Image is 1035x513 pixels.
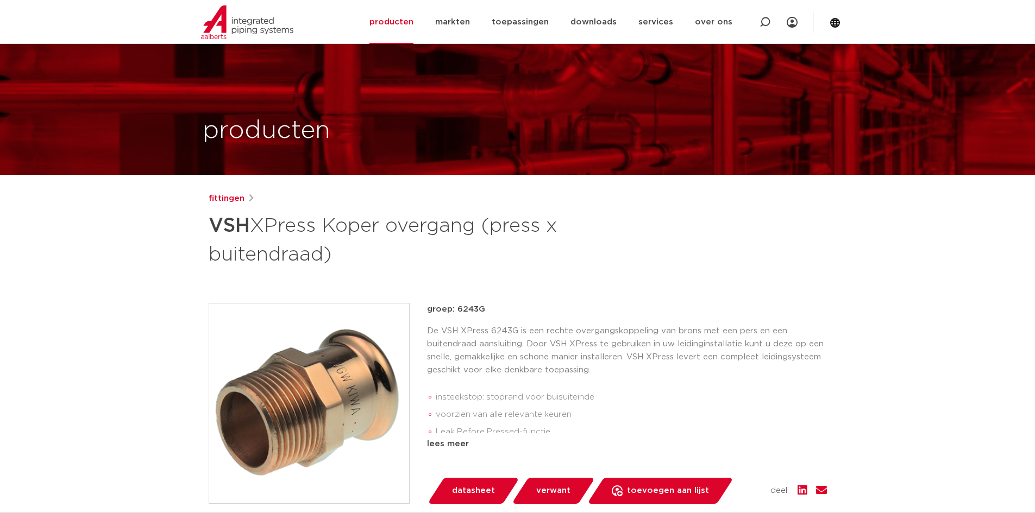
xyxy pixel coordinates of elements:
a: fittingen [209,192,244,205]
strong: VSH [209,216,250,236]
p: groep: 6243G [427,303,827,316]
li: voorzien van alle relevante keuren [436,406,827,423]
li: insteekstop: stoprand voor buisuiteinde [436,389,827,406]
h1: XPress Koper overgang (press x buitendraad) [209,210,617,268]
span: verwant [536,482,570,499]
a: datasheet [427,478,519,504]
h1: producten [203,113,330,148]
span: toevoegen aan lijst [627,482,709,499]
a: verwant [511,478,595,504]
div: lees meer [427,438,827,451]
span: datasheet [452,482,495,499]
img: Product Image for VSH XPress Koper overgang (press x buitendraad) [209,303,409,503]
span: deel: [770,484,789,497]
p: De VSH XPress 6243G is een rechte overgangskoppeling van brons met een pers en een buitendraad aa... [427,325,827,377]
li: Leak Before Pressed-functie [436,423,827,441]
